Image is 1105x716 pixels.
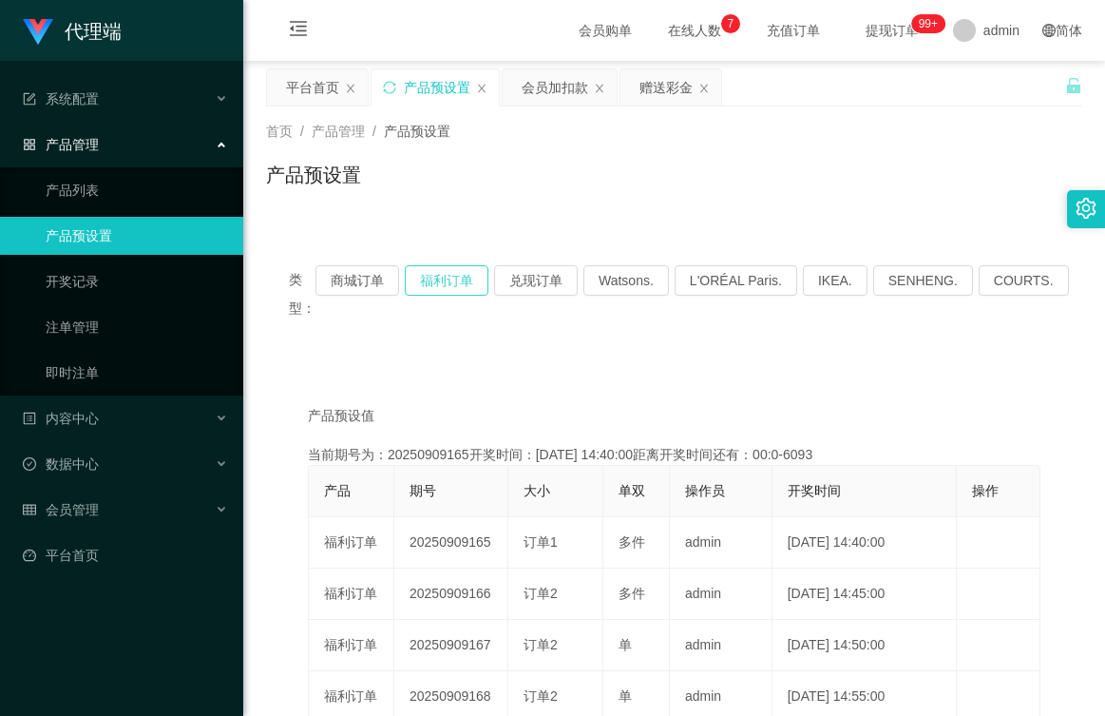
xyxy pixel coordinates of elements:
span: 产品管理 [312,124,365,139]
a: 即时注单 [46,354,228,392]
i: 图标: check-circle-o [23,457,36,471]
span: 类型： [289,265,315,322]
button: L'ORÉAL Paris. [675,265,797,296]
td: [DATE] 14:50:00 [772,620,958,671]
span: 产品预设值 [308,406,374,426]
span: 订单2 [524,586,558,601]
button: COURTS. [979,265,1069,296]
td: 福利订单 [309,517,394,569]
i: 图标: close [698,83,710,94]
i: 图标: close [345,83,356,94]
span: / [372,124,376,139]
div: 产品预设置 [404,69,470,106]
td: admin [670,569,772,620]
button: SENHENG. [873,265,973,296]
a: 代理端 [23,23,122,38]
div: 当前期号为：20250909165开奖时间：[DATE] 14:40:00距离开奖时间还有：00:0-6093 [308,445,1040,465]
span: 操作员 [685,483,725,498]
span: 产品 [324,483,351,498]
div: 赠送彩金 [639,69,693,106]
i: 图标: form [23,92,36,106]
span: 首页 [266,124,293,139]
button: 兑现订单 [494,265,578,296]
span: 单 [619,637,632,652]
i: 图标: setting [1076,198,1096,219]
span: 期号 [410,483,436,498]
a: 图标: dashboard平台首页 [23,536,228,574]
button: 福利订单 [405,265,488,296]
button: IKEA. [803,265,867,296]
i: 图标: close [594,83,605,94]
td: 20250909166 [394,569,508,620]
span: 多件 [619,586,645,601]
sup: 7 [721,14,740,33]
i: 图标: sync [383,81,396,94]
span: 订单2 [524,637,558,652]
i: 图标: unlock [1065,77,1082,94]
td: admin [670,620,772,671]
a: 产品预设置 [46,217,228,255]
span: 数据中心 [23,456,99,472]
span: 订单1 [524,534,558,550]
i: 图标: close [476,83,487,94]
span: 产品预设置 [384,124,450,139]
sup: 1126 [911,14,945,33]
span: 提现订单 [856,24,928,37]
img: logo.9652507e.png [23,19,53,46]
span: 内容中心 [23,411,99,426]
div: 平台首页 [286,69,339,106]
span: / [300,124,304,139]
span: 产品管理 [23,137,99,152]
a: 开奖记录 [46,262,228,300]
h1: 产品预设置 [266,161,361,189]
button: 商城订单 [315,265,399,296]
p: 7 [728,14,734,33]
td: admin [670,517,772,569]
td: 福利订单 [309,620,394,671]
span: 单双 [619,483,645,498]
span: 开奖时间 [788,483,841,498]
td: 20250909165 [394,517,508,569]
span: 单 [619,688,632,704]
a: 注单管理 [46,308,228,346]
i: 图标: profile [23,412,36,425]
td: 20250909167 [394,620,508,671]
td: 福利订单 [309,569,394,620]
span: 在线人数 [658,24,731,37]
span: 操作 [972,483,999,498]
span: 多件 [619,534,645,550]
a: 产品列表 [46,171,228,209]
td: [DATE] 14:40:00 [772,517,958,569]
td: [DATE] 14:45:00 [772,569,958,620]
div: 会员加扣款 [522,69,588,106]
span: 充值订单 [757,24,829,37]
span: 大小 [524,483,550,498]
i: 图标: global [1042,24,1056,37]
span: 订单2 [524,688,558,704]
span: 系统配置 [23,91,99,106]
i: 图标: appstore-o [23,138,36,151]
h1: 代理端 [65,1,122,62]
button: Watsons. [583,265,669,296]
i: 图标: menu-fold [266,1,331,62]
i: 图标: table [23,503,36,516]
span: 会员管理 [23,502,99,517]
